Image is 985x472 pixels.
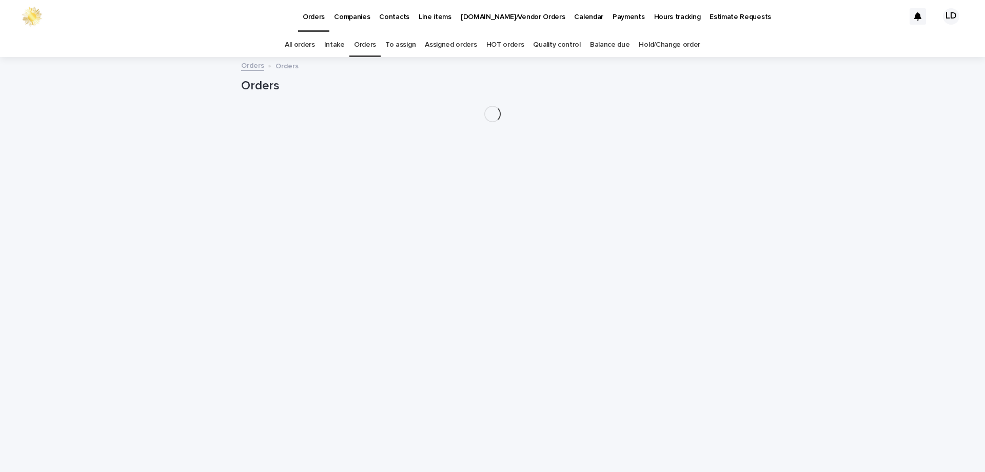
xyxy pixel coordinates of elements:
[425,33,477,57] a: Assigned orders
[241,59,264,71] a: Orders
[275,60,299,71] p: Orders
[241,79,744,93] h1: Orders
[533,33,580,57] a: Quality control
[639,33,700,57] a: Hold/Change order
[590,33,630,57] a: Balance due
[324,33,345,57] a: Intake
[21,6,43,27] img: 0ffKfDbyRa2Iv8hnaAqg
[943,8,959,25] div: LD
[285,33,315,57] a: All orders
[385,33,416,57] a: To assign
[486,33,524,57] a: HOT orders
[354,33,376,57] a: Orders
